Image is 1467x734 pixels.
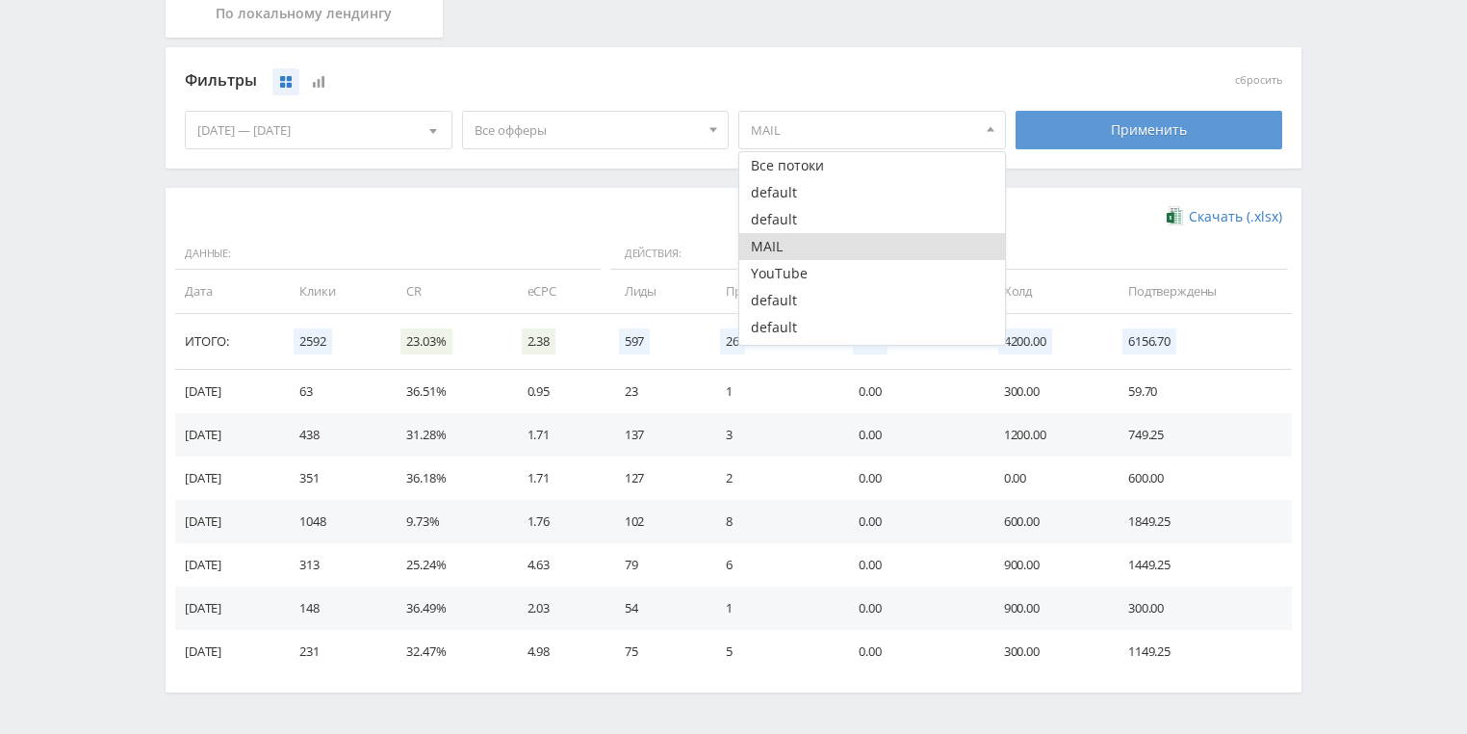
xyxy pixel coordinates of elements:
[707,630,839,673] td: 5
[175,238,601,271] span: Данные:
[605,630,707,673] td: 75
[1189,209,1282,224] span: Скачать (.xlsx)
[175,457,280,500] td: [DATE]
[739,206,1005,233] button: default
[605,587,707,630] td: 54
[280,587,387,630] td: 148
[508,630,605,673] td: 4.98
[707,587,839,630] td: 1
[508,457,605,500] td: 1.71
[175,543,280,587] td: [DATE]
[739,341,1005,368] button: default
[294,328,331,354] span: 2592
[175,413,280,457] td: [DATE]
[387,370,507,413] td: 36.51%
[1235,74,1282,87] button: сбросить
[400,328,451,354] span: 23.03%
[1109,413,1292,457] td: 749.25
[1109,370,1292,413] td: 59.70
[839,413,985,457] td: 0.00
[186,112,451,148] div: [DATE] — [DATE]
[508,413,605,457] td: 1.71
[387,587,507,630] td: 36.49%
[1109,630,1292,673] td: 1149.25
[387,630,507,673] td: 32.47%
[707,457,839,500] td: 2
[1122,328,1176,354] span: 6156.70
[280,270,387,313] td: Клики
[605,413,707,457] td: 137
[1109,500,1292,543] td: 1849.25
[844,238,1287,271] span: Финансы:
[985,543,1109,587] td: 900.00
[1109,270,1292,313] td: Подтверждены
[985,457,1109,500] td: 0.00
[508,500,605,543] td: 1.76
[1109,587,1292,630] td: 300.00
[707,270,839,313] td: Продажи
[387,500,507,543] td: 9.73%
[839,630,985,673] td: 0.00
[280,413,387,457] td: 438
[720,328,745,354] span: 26
[707,413,839,457] td: 3
[751,112,976,148] span: MAIL
[739,233,1005,260] button: MAIL
[175,270,280,313] td: Дата
[998,328,1052,354] span: 4200.00
[605,543,707,587] td: 79
[839,500,985,543] td: 0.00
[508,587,605,630] td: 2.03
[175,314,280,370] td: Итого:
[185,66,1006,95] div: Фильтры
[387,413,507,457] td: 31.28%
[280,543,387,587] td: 313
[280,457,387,500] td: 351
[522,328,555,354] span: 2.38
[739,287,1005,314] button: default
[707,543,839,587] td: 6
[175,630,280,673] td: [DATE]
[839,457,985,500] td: 0.00
[739,260,1005,287] button: YouTube
[1167,207,1282,226] a: Скачать (.xlsx)
[739,179,1005,206] button: default
[280,500,387,543] td: 1048
[839,370,985,413] td: 0.00
[508,270,605,313] td: eCPC
[985,587,1109,630] td: 900.00
[175,370,280,413] td: [DATE]
[619,328,651,354] span: 597
[610,238,835,271] span: Действия:
[387,270,507,313] td: CR
[985,500,1109,543] td: 600.00
[707,370,839,413] td: 1
[985,630,1109,673] td: 300.00
[839,587,985,630] td: 0.00
[985,270,1109,313] td: Холд
[605,270,707,313] td: Лиды
[605,500,707,543] td: 102
[985,413,1109,457] td: 1200.00
[605,370,707,413] td: 23
[605,457,707,500] td: 127
[985,370,1109,413] td: 300.00
[175,500,280,543] td: [DATE]
[739,314,1005,341] button: default
[508,543,605,587] td: 4.63
[1109,543,1292,587] td: 1449.25
[175,587,280,630] td: [DATE]
[1016,111,1283,149] div: Применить
[387,543,507,587] td: 25.24%
[280,370,387,413] td: 63
[839,543,985,587] td: 0.00
[280,630,387,673] td: 231
[739,152,1005,179] button: Все потоки
[508,370,605,413] td: 0.95
[475,112,700,148] span: Все офферы
[1109,457,1292,500] td: 600.00
[707,500,839,543] td: 8
[1167,206,1183,225] img: xlsx
[387,457,507,500] td: 36.18%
